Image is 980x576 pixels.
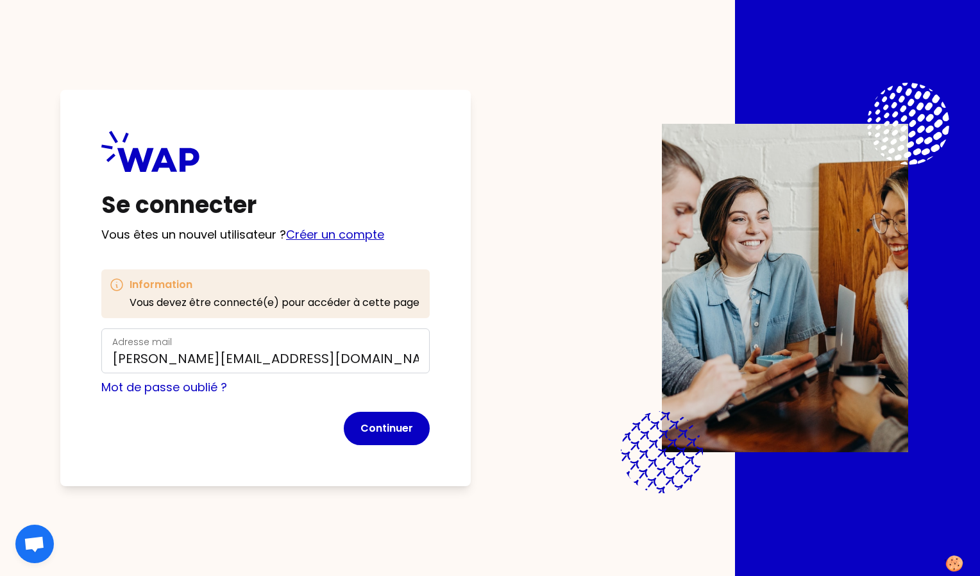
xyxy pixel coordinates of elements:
h1: Se connecter [101,192,430,218]
div: Ouvrir le chat [15,525,54,563]
p: Vous devez être connecté(e) pour accéder à cette page [130,295,419,310]
img: Description [662,124,908,452]
a: Mot de passe oublié ? [101,379,227,395]
label: Adresse mail [112,335,172,348]
a: Créer un compte [286,226,384,242]
button: Continuer [344,412,430,445]
p: Vous êtes un nouvel utilisateur ? [101,226,430,244]
h3: Information [130,277,419,292]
